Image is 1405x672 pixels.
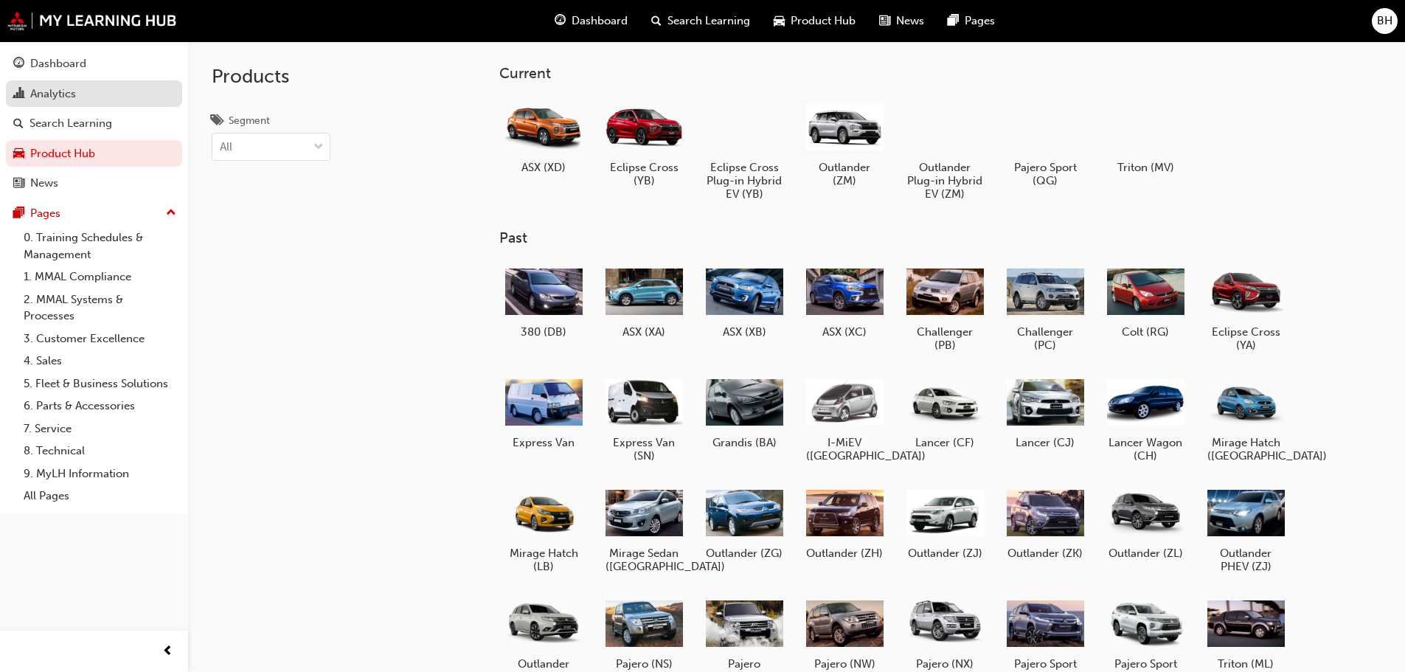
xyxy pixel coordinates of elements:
a: ASX (XA) [600,259,688,344]
h5: Colt (RG) [1107,325,1184,339]
a: ASX (XB) [700,259,788,344]
h5: Pajero (NX) [906,657,984,671]
a: Express Van [499,370,588,455]
a: search-iconSearch Learning [639,6,762,36]
h5: Pajero Sport (QG) [1007,161,1084,187]
div: All [220,139,232,156]
a: Eclipse Cross (YA) [1201,259,1290,358]
a: 4. Sales [18,350,182,373]
a: Eclipse Cross (YB) [600,94,688,193]
a: Triton (MV) [1101,94,1190,179]
h5: Eclipse Cross (YA) [1207,325,1285,352]
a: Dashboard [6,50,182,77]
button: Pages [6,200,182,227]
a: Outlander Plug-in Hybrid EV (ZM) [901,94,989,206]
a: news-iconNews [867,6,936,36]
a: 0. Training Schedules & Management [18,226,182,266]
a: Grandis (BA) [700,370,788,455]
h5: Grandis (BA) [706,436,783,449]
a: Pajero Sport (QG) [1001,94,1089,193]
a: Challenger (PB) [901,259,989,358]
h5: Express Van [505,436,583,449]
span: pages-icon [948,12,959,30]
h5: I-MiEV ([GEOGRAPHIC_DATA]) [806,436,884,463]
h5: Eclipse Cross Plug-in Hybrid EV (YB) [706,161,783,201]
h5: Mirage Sedan ([GEOGRAPHIC_DATA]) [606,547,683,573]
h5: Outlander (ZL) [1107,547,1184,560]
div: Pages [30,205,60,222]
a: Product Hub [6,140,182,167]
a: Outlander (ZH) [800,480,889,566]
a: Express Van (SN) [600,370,688,468]
a: Outlander (ZL) [1101,480,1190,566]
a: Eclipse Cross Plug-in Hybrid EV (YB) [700,94,788,206]
span: news-icon [13,177,24,190]
span: Search Learning [667,13,750,30]
h5: Outlander (ZJ) [906,547,984,560]
h5: Triton (MV) [1107,161,1184,174]
span: news-icon [879,12,890,30]
h5: Outlander (ZM) [806,161,884,187]
h5: Lancer Wagon (CH) [1107,436,1184,463]
a: Mirage Sedan ([GEOGRAPHIC_DATA]) [600,480,688,579]
a: Outlander PHEV (ZJ) [1201,480,1290,579]
h5: Pajero (NW) [806,657,884,671]
span: tags-icon [212,115,223,128]
h5: Express Van (SN) [606,436,683,463]
div: Analytics [30,86,76,103]
span: search-icon [651,12,662,30]
span: up-icon [166,204,176,223]
a: 3. Customer Excellence [18,328,182,350]
span: car-icon [13,148,24,161]
h5: ASX (XB) [706,325,783,339]
span: Product Hub [791,13,856,30]
h5: Outlander (ZH) [806,547,884,560]
h5: Outlander PHEV (ZJ) [1207,547,1285,573]
span: chart-icon [13,88,24,101]
h5: Outlander (ZG) [706,547,783,560]
button: BH [1372,8,1398,34]
span: Dashboard [572,13,628,30]
span: pages-icon [13,207,24,221]
h5: Lancer (CF) [906,436,984,449]
a: Outlander (ZK) [1001,480,1089,566]
button: DashboardAnalyticsSearch LearningProduct HubNews [6,47,182,200]
a: Colt (RG) [1101,259,1190,344]
div: Segment [229,114,270,128]
h5: Pajero (NS) [606,657,683,671]
h5: Challenger (PB) [906,325,984,352]
a: Lancer (CF) [901,370,989,455]
h3: Past [499,229,1337,246]
h5: Triton (ML) [1207,657,1285,671]
h5: ASX (XC) [806,325,884,339]
a: Analytics [6,80,182,108]
span: News [896,13,924,30]
a: 5. Fleet & Business Solutions [18,373,182,395]
img: mmal [7,11,177,30]
a: Outlander (ZJ) [901,480,989,566]
a: Mirage Hatch ([GEOGRAPHIC_DATA]) [1201,370,1290,468]
span: Pages [965,13,995,30]
a: 380 (DB) [499,259,588,344]
h5: Outlander (ZK) [1007,547,1084,560]
span: search-icon [13,117,24,131]
span: down-icon [313,138,324,157]
a: 7. Service [18,418,182,440]
a: 2. MMAL Systems & Processes [18,288,182,328]
h5: ASX (XD) [505,161,583,174]
a: pages-iconPages [936,6,1007,36]
span: guage-icon [555,12,566,30]
a: Outlander (ZG) [700,480,788,566]
a: News [6,170,182,197]
h5: ASX (XA) [606,325,683,339]
a: 8. Technical [18,440,182,463]
h2: Products [212,65,330,89]
a: Outlander (ZM) [800,94,889,193]
span: car-icon [774,12,785,30]
h5: Mirage Hatch (LB) [505,547,583,573]
h5: Lancer (CJ) [1007,436,1084,449]
a: guage-iconDashboard [543,6,639,36]
span: guage-icon [13,58,24,71]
